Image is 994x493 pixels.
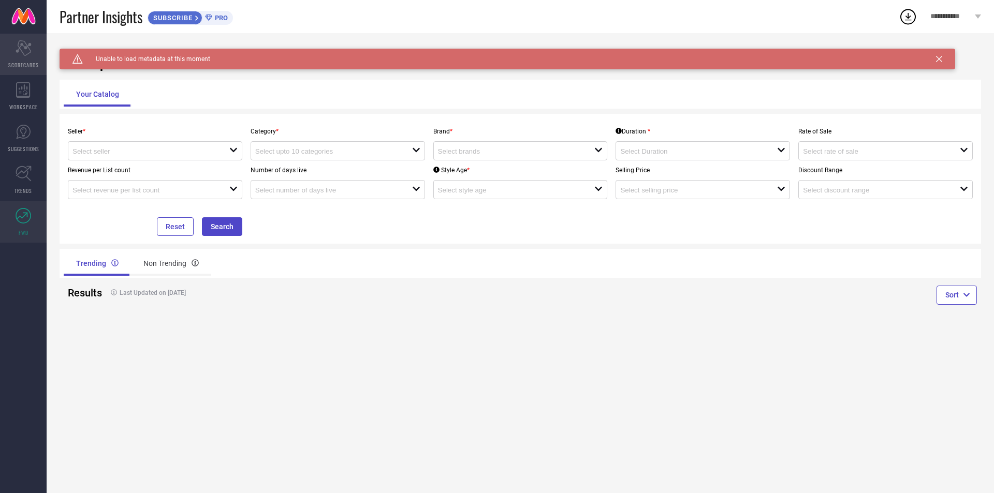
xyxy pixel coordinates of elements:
[19,229,28,236] span: FWD
[620,147,762,155] input: Select Duration
[68,167,242,174] p: Revenue per List count
[8,145,39,153] span: SUGGESTIONS
[803,147,944,155] input: Select rate of sale
[83,55,210,63] span: Unable to load metadata at this moment
[616,128,650,135] div: Duration
[68,128,242,135] p: Seller
[72,147,214,155] input: Select seller
[157,217,194,236] button: Reset
[64,82,131,107] div: Your Catalog
[60,6,142,27] span: Partner Insights
[798,128,973,135] p: Rate of Sale
[148,14,195,22] span: SUBSCRIBE
[899,7,917,26] div: Open download list
[251,128,425,135] p: Category
[620,186,762,194] input: Select selling price
[803,186,944,194] input: Select discount range
[106,289,474,296] h4: Last Updated on [DATE]
[9,103,38,111] span: WORKSPACE
[937,286,977,304] button: Sort
[255,147,397,155] input: Select upto 10 categories
[14,187,32,195] span: TRENDS
[8,61,39,69] span: SCORECARDS
[616,167,790,174] p: Selling Price
[438,186,579,194] input: Select style age
[202,217,242,236] button: Search
[255,186,397,194] input: Select number of days live
[212,14,228,22] span: PRO
[438,147,579,155] input: Select brands
[433,167,470,174] div: Style Age
[798,167,973,174] p: Discount Range
[68,287,97,299] h2: Results
[433,128,608,135] p: Brand
[251,167,425,174] p: Number of days live
[131,251,211,276] div: Non Trending
[148,8,233,25] a: SUBSCRIBEPRO
[72,186,214,194] input: Select revenue per list count
[64,251,131,276] div: Trending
